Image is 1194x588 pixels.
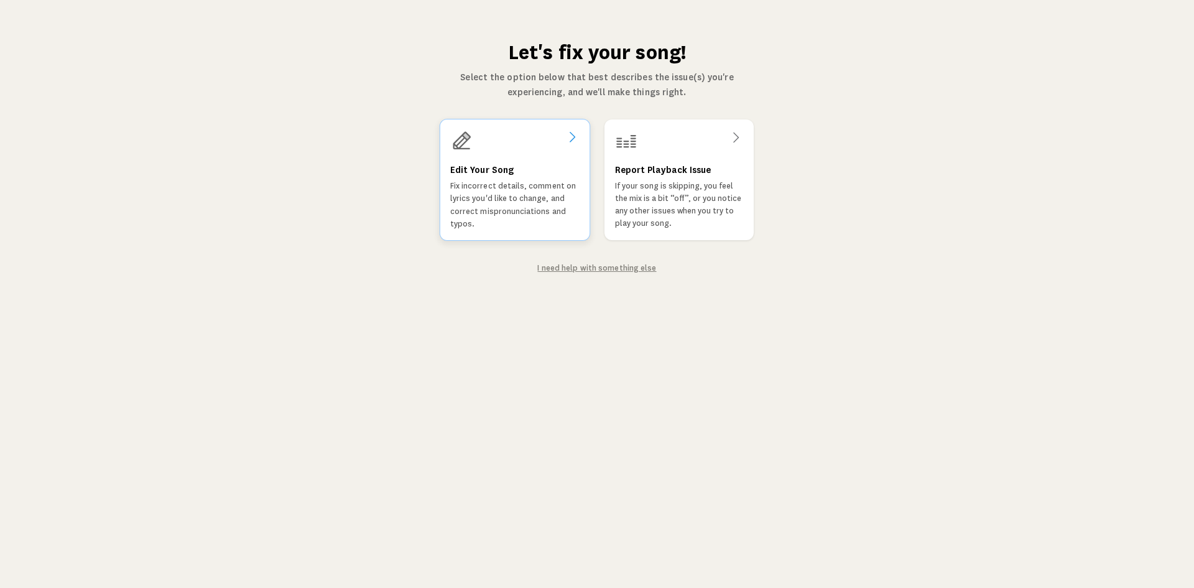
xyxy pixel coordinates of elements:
[615,180,743,230] p: If your song is skipping, you feel the mix is a bit “off”, or you notice any other issues when yo...
[450,180,580,230] p: Fix incorrect details, comment on lyrics you'd like to change, and correct mispronunciations and ...
[604,119,754,240] a: Report Playback IssueIf your song is skipping, you feel the mix is a bit “off”, or you notice any...
[439,40,755,65] h1: Let's fix your song!
[440,119,590,240] a: Edit Your SongFix incorrect details, comment on lyrics you'd like to change, and correct mispronu...
[537,264,656,273] a: I need help with something else
[450,162,514,177] h3: Edit Your Song
[615,162,711,177] h3: Report Playback Issue
[439,70,755,100] p: Select the option below that best describes the issue(s) you're experiencing, and we'll make thin...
